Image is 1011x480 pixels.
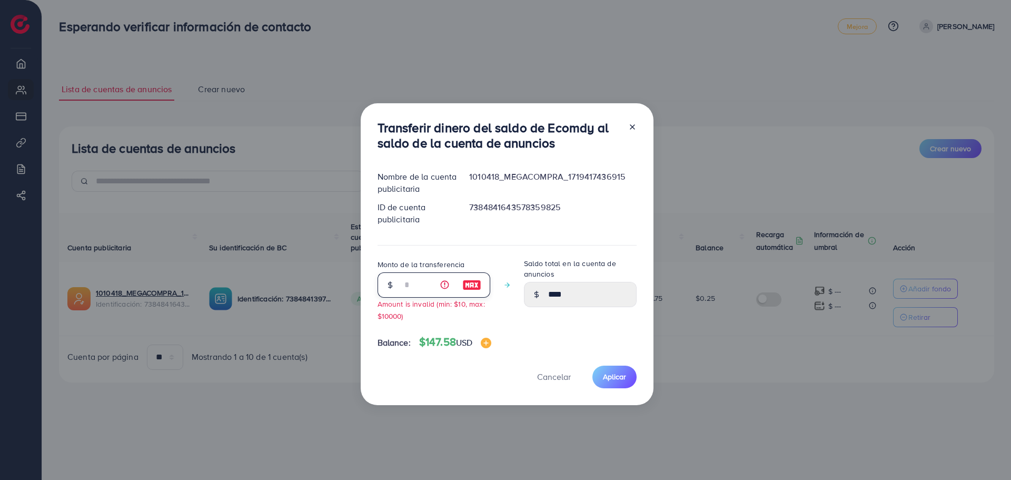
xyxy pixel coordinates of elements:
[378,337,411,348] font: Balance:
[481,338,491,348] img: imagen
[378,299,485,321] small: Amount is invalid (min: $10, max: $10000)
[419,334,456,349] font: $147.58
[524,366,584,388] button: Cancelar
[378,171,457,194] font: Nombre de la cuenta publicitaria
[469,171,626,182] font: 1010418_MEGACOMPRA_1719417436915
[456,337,472,348] font: USD
[592,366,637,388] button: Aplicar
[966,433,1003,472] iframe: Charlar
[378,119,609,152] font: Transferir dinero del saldo de Ecomdy al saldo de la cuenta de anuncios
[469,201,561,213] font: 7384841643578359825
[462,279,481,291] img: imagen
[378,201,426,225] font: ID de cuenta publicitaria
[537,371,571,383] font: Cancelar
[524,258,616,279] font: Saldo total en la cuenta de anuncios
[603,371,626,382] font: Aplicar
[378,259,465,270] font: Monto de la transferencia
